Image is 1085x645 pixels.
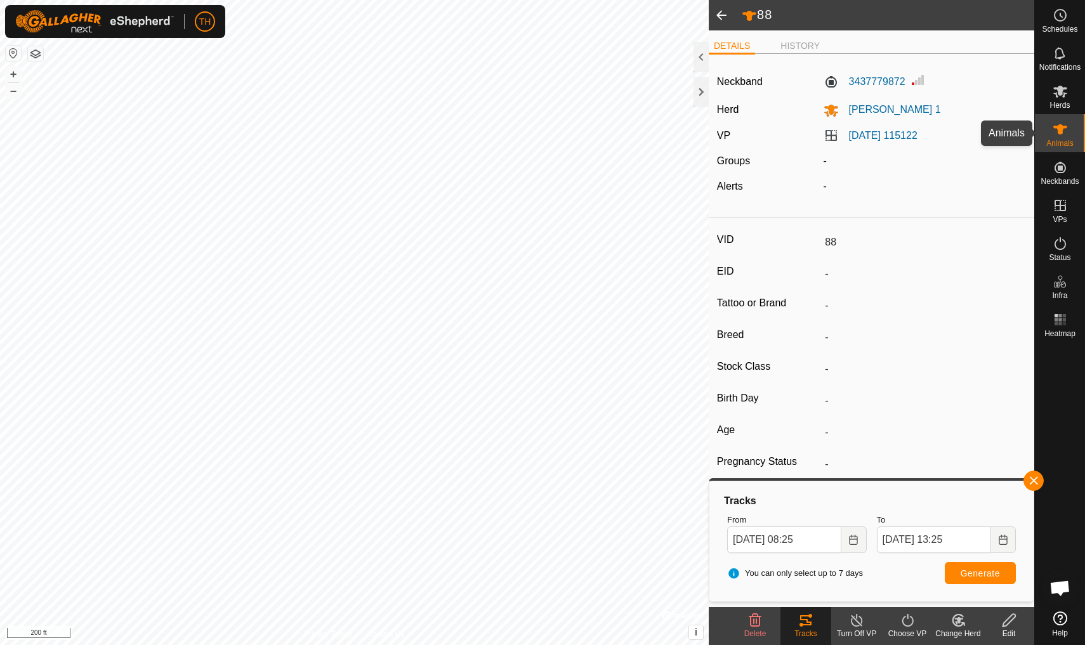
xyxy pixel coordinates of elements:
[717,231,820,248] label: VID
[727,567,863,580] span: You can only select up to 7 days
[839,104,941,115] span: [PERSON_NAME] 1
[744,629,766,638] span: Delete
[1052,629,1068,637] span: Help
[1044,330,1075,337] span: Heatmap
[1052,292,1067,299] span: Infra
[304,629,352,640] a: Privacy Policy
[717,155,750,166] label: Groups
[717,130,730,141] label: VP
[717,358,820,375] label: Stock Class
[1041,178,1079,185] span: Neckbands
[1049,101,1070,109] span: Herds
[945,562,1016,584] button: Generate
[1046,140,1074,147] span: Animals
[1041,569,1079,607] div: Open chat
[717,104,739,115] label: Herd
[28,46,43,62] button: Map Layers
[6,46,21,61] button: Reset Map
[6,67,21,82] button: +
[1053,216,1067,223] span: VPs
[717,422,820,438] label: Age
[689,625,703,639] button: i
[15,10,174,33] img: Gallagher Logo
[819,153,1032,169] div: -
[199,15,211,29] span: TH
[877,514,1016,526] label: To
[722,493,1021,509] div: Tracks
[717,453,820,470] label: Pregnancy Status
[6,83,21,98] button: –
[717,181,743,192] label: Alerts
[1049,254,1070,261] span: Status
[367,629,404,640] a: Contact Us
[742,7,1034,23] h2: 88
[819,179,1032,194] div: -
[717,327,820,343] label: Breed
[709,39,755,55] li: DETAILS
[849,130,917,141] a: [DATE] 115122
[695,627,697,637] span: i
[933,628,983,639] div: Change Herd
[1042,25,1077,33] span: Schedules
[1035,606,1085,642] a: Help
[775,39,825,53] li: HISTORY
[780,628,831,639] div: Tracks
[961,568,1000,578] span: Generate
[882,628,933,639] div: Choose VP
[717,263,820,280] label: EID
[717,74,763,89] label: Neckband
[983,628,1034,639] div: Edit
[717,390,820,407] label: Birth Day
[911,72,926,88] img: Signal strength
[841,526,867,553] button: Choose Date
[824,74,905,89] label: 3437779872
[727,514,867,526] label: From
[1039,63,1081,71] span: Notifications
[717,295,820,311] label: Tattoo or Brand
[990,526,1016,553] button: Choose Date
[831,628,882,639] div: Turn Off VP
